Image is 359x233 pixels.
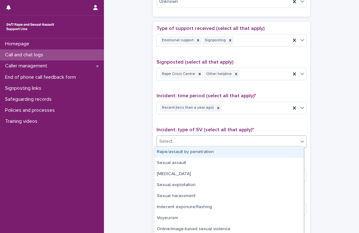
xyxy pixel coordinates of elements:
p: Safeguarding records [3,96,57,102]
p: Training videos [3,118,43,124]
div: Emotional support [160,36,195,45]
div: Signposting [203,36,227,45]
div: Voyeurism [154,213,304,224]
div: Recent (less than a year ago) [160,104,215,112]
p: Signposting links [3,85,46,91]
p: Homepage [3,41,34,47]
div: Child sexual abuse [154,169,304,180]
div: Sexual harassment [154,191,304,202]
img: rhQMoQhaT3yELyF149Cw [5,20,55,33]
p: Policies and processes [3,107,60,113]
p: Caller management [3,63,52,69]
span: Type of support received (select all that apply) [157,26,265,31]
div: Rape/assault by penetration [154,147,304,158]
div: Rape Crisis Centre [160,70,196,78]
div: Other helpline [204,70,233,78]
span: Signposted (select all that apply) [157,60,233,65]
div: Indecent exposure/flashing [154,202,304,213]
div: Sexual assault [154,158,304,169]
p: End of phone call feedback form [3,74,81,80]
div: Sexual exploitation [154,180,304,191]
div: Select... [159,138,175,145]
p: Call and chat logs [3,52,48,58]
span: Incident: type of SV (select all that apply) [157,127,254,132]
span: Incident: time period (select all that apply) [157,93,256,98]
